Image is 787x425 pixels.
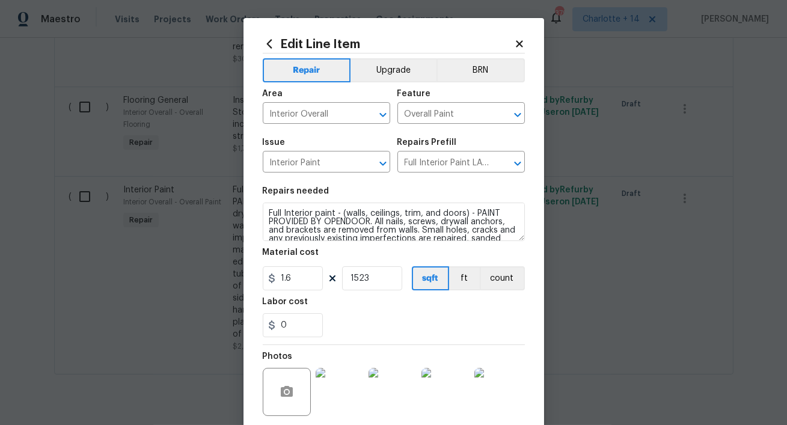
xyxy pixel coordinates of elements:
[509,106,526,123] button: Open
[263,90,283,98] h5: Area
[263,298,308,306] h5: Labor cost
[263,58,351,82] button: Repair
[375,155,391,172] button: Open
[449,266,480,290] button: ft
[480,266,525,290] button: count
[263,37,514,50] h2: Edit Line Item
[397,138,457,147] h5: Repairs Prefill
[263,352,293,361] h5: Photos
[412,266,449,290] button: sqft
[375,106,391,123] button: Open
[397,90,431,98] h5: Feature
[436,58,525,82] button: BRN
[263,138,286,147] h5: Issue
[263,187,329,195] h5: Repairs needed
[509,155,526,172] button: Open
[263,203,525,241] textarea: Full Interior paint - (walls, ceilings, trim, and doors) - PAINT PROVIDED BY OPENDOOR. All nails,...
[351,58,436,82] button: Upgrade
[263,248,319,257] h5: Material cost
